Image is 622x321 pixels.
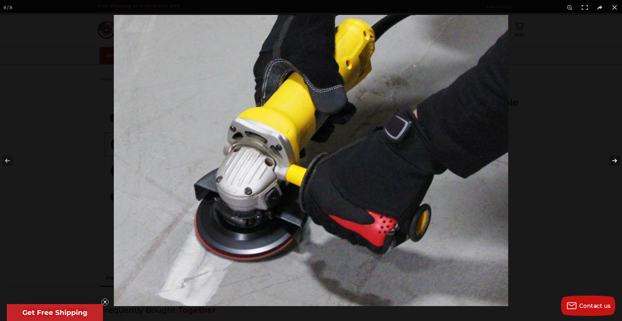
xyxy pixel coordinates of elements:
img: Semi-flex-disc-paint-removal-4-1-2-inch__22956.1640025811.jpg [114,15,508,306]
button: Close teaser [102,299,108,305]
div: Get Free ShippingClose teaser [7,304,103,321]
button: Next (arrow right) [598,144,622,178]
button: Contact us [561,296,615,316]
span: Get Free Shipping [22,308,87,317]
span: Contact us [579,303,611,309]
